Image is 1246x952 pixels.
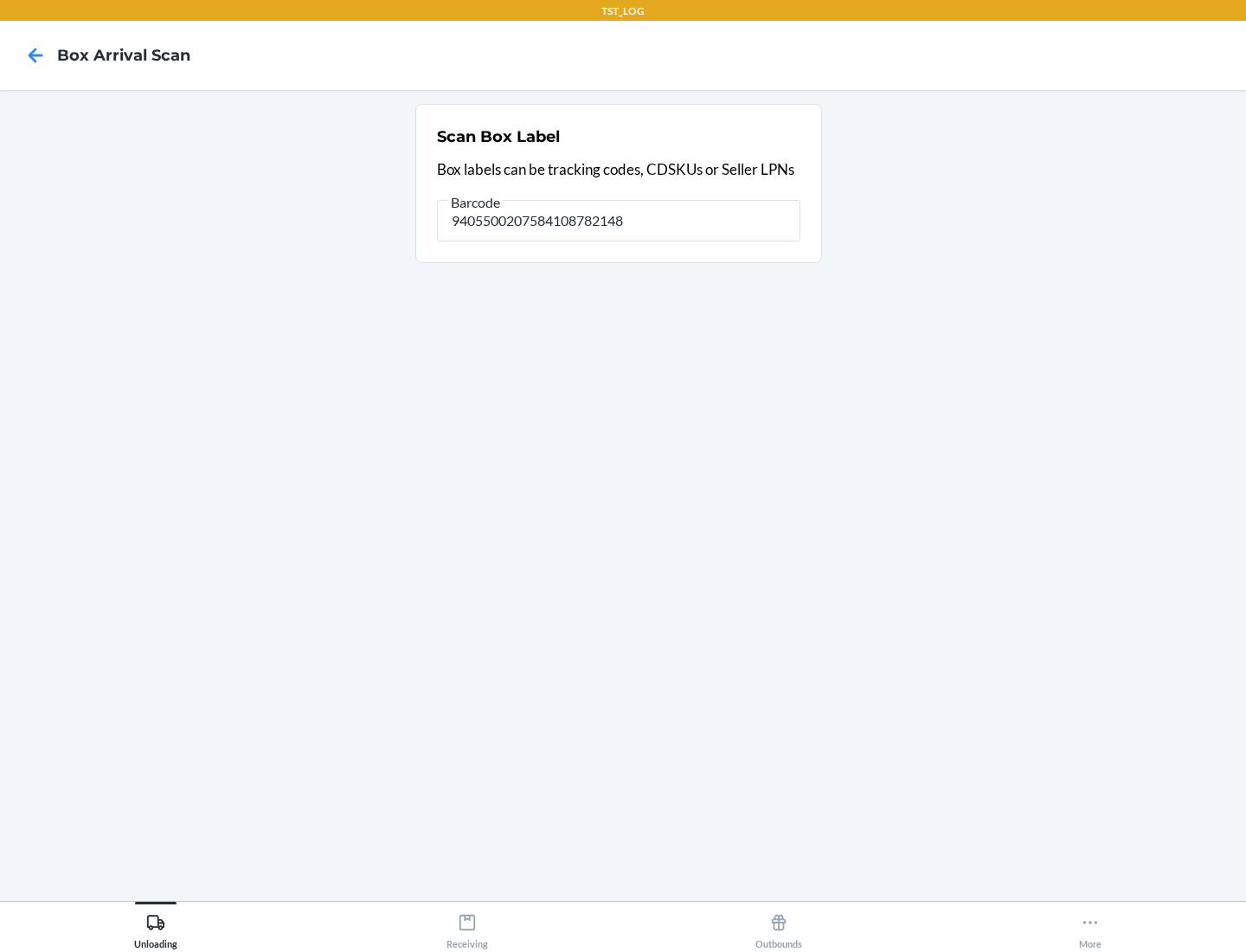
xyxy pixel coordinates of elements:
[57,44,190,67] h4: Box Arrival Scan
[437,158,800,181] p: Box labels can be tracking codes, CDSKUs or Seller LPNs
[1079,906,1101,949] div: More
[601,3,645,19] p: TST_LOG
[437,200,800,241] input: Barcode
[311,902,623,949] button: Receiving
[134,906,177,949] div: Unloading
[623,902,934,949] button: Outbounds
[755,906,802,949] div: Outbounds
[446,906,488,949] div: Receiving
[437,125,560,148] h2: Scan Box Label
[934,902,1246,949] button: More
[448,194,503,211] span: Barcode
